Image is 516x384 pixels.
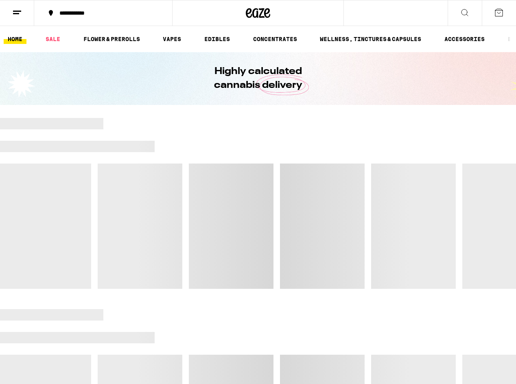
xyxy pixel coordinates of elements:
[159,34,185,44] a: VAPES
[79,34,144,44] a: FLOWER & PREROLLS
[42,34,64,44] a: SALE
[200,34,234,44] a: EDIBLES
[191,65,325,92] h1: Highly calculated cannabis delivery
[316,34,425,44] a: WELLNESS, TINCTURES & CAPSULES
[440,34,489,44] a: ACCESSORIES
[249,34,301,44] a: CONCENTRATES
[4,34,26,44] a: HOME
